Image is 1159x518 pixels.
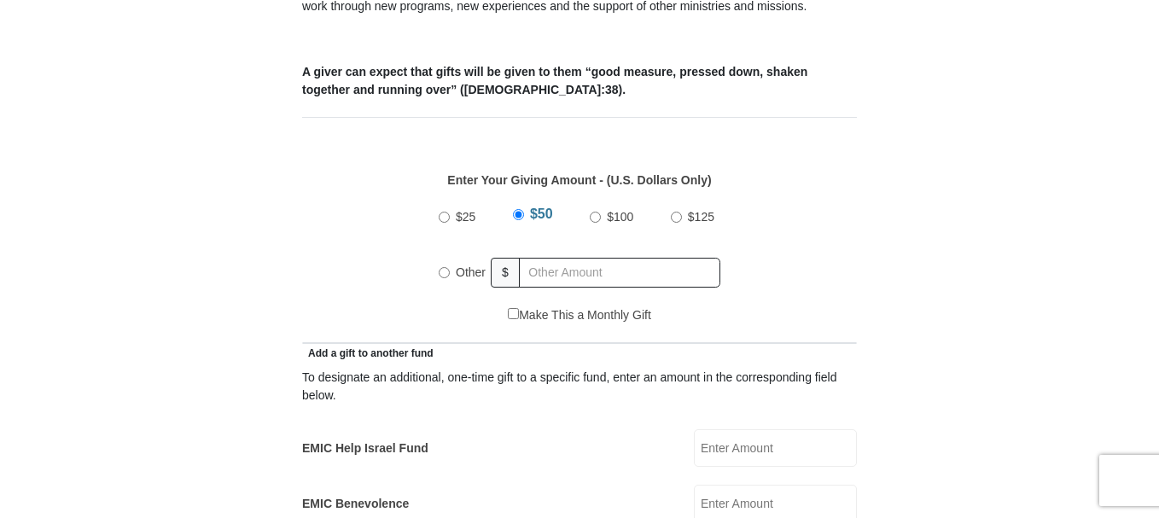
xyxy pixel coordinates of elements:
span: $50 [530,207,553,221]
span: Add a gift to another fund [302,347,434,359]
span: $125 [688,210,714,224]
span: $25 [456,210,475,224]
label: EMIC Help Israel Fund [302,439,428,457]
b: A giver can expect that gifts will be given to them “good measure, pressed down, shaken together ... [302,65,807,96]
strong: Enter Your Giving Amount - (U.S. Dollars Only) [447,173,711,187]
input: Make This a Monthly Gift [508,308,519,319]
span: $ [491,258,520,288]
span: Other [456,265,486,279]
span: $100 [607,210,633,224]
div: To designate an additional, one-time gift to a specific fund, enter an amount in the correspondin... [302,369,857,405]
input: Other Amount [519,258,720,288]
label: Make This a Monthly Gift [508,306,651,324]
input: Enter Amount [694,429,857,467]
label: EMIC Benevolence [302,495,409,513]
